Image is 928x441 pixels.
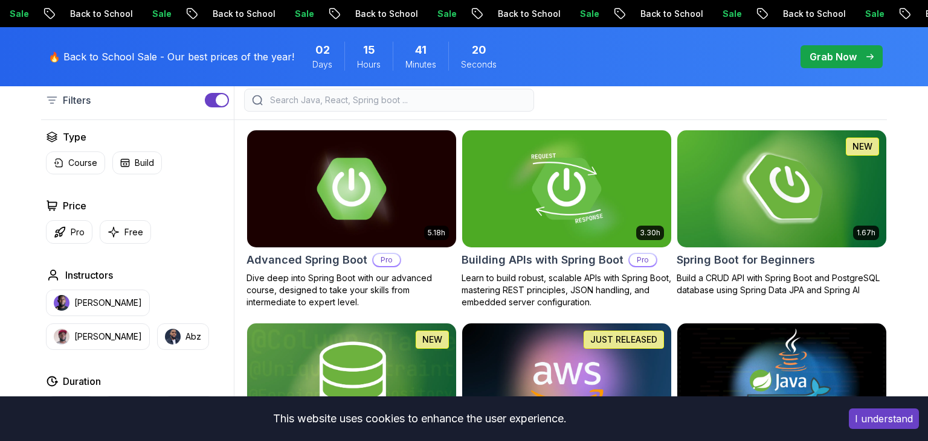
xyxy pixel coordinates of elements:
[677,323,886,440] img: Docker for Java Developers card
[672,127,891,250] img: Spring Boot for Beginners card
[615,8,697,20] p: Back to School
[68,157,97,169] p: Course
[849,408,919,429] button: Accept cookies
[54,329,69,344] img: instructor img
[852,141,872,153] p: NEW
[112,151,162,174] button: Build
[472,42,486,59] span: 20 Seconds
[246,130,457,308] a: Advanced Spring Boot card5.18hAdvanced Spring BootProDive deep into Spring Boot with our advanced...
[412,8,451,20] p: Sale
[9,405,831,432] div: This website uses cookies to enhance the user experience.
[46,323,150,350] button: instructor img[PERSON_NAME]
[157,323,209,350] button: instructor imgAbz
[330,8,412,20] p: Back to School
[187,8,269,20] p: Back to School
[247,130,456,247] img: Advanced Spring Boot card
[100,220,151,244] button: Free
[54,295,69,311] img: instructor img
[246,272,457,308] p: Dive deep into Spring Boot with our advanced course, designed to take your skills from intermedia...
[63,93,91,107] p: Filters
[461,59,497,71] span: Seconds
[127,8,166,20] p: Sale
[71,226,85,238] p: Pro
[630,254,656,266] p: Pro
[74,331,142,343] p: [PERSON_NAME]
[46,220,92,244] button: Pro
[472,8,555,20] p: Back to School
[269,8,308,20] p: Sale
[315,42,330,59] span: 2 Days
[373,254,400,266] p: Pro
[63,130,86,144] h2: Type
[103,396,156,419] button: 1-3 Hours
[74,297,142,309] p: [PERSON_NAME]
[185,331,201,343] p: Abz
[462,130,672,308] a: Building APIs with Spring Boot card3.30hBuilding APIs with Spring BootProLearn to build robust, s...
[165,329,181,344] img: instructor img
[46,151,105,174] button: Course
[357,59,381,71] span: Hours
[462,130,671,247] img: Building APIs with Spring Boot card
[48,49,294,64] p: 🔥 Back to School Sale - Our best prices of the year!
[857,228,875,238] p: 1.67h
[428,228,445,238] p: 5.18h
[45,8,127,20] p: Back to School
[840,8,878,20] p: Sale
[46,290,150,316] button: instructor img[PERSON_NAME]
[247,323,456,440] img: Spring Data JPA card
[268,94,526,106] input: Search Java, React, Spring boot ...
[135,157,154,169] p: Build
[415,42,427,59] span: 41 Minutes
[63,374,101,389] h2: Duration
[46,396,95,419] button: 0-1 Hour
[312,59,332,71] span: Days
[810,49,857,64] p: Grab Now
[677,272,887,296] p: Build a CRUD API with Spring Boot and PostgreSQL database using Spring Data JPA and Spring AI
[65,268,113,282] h2: Instructors
[124,226,143,238] p: Free
[758,8,840,20] p: Back to School
[405,59,436,71] span: Minutes
[677,130,887,296] a: Spring Boot for Beginners card1.67hNEWSpring Boot for BeginnersBuild a CRUD API with Spring Boot ...
[590,334,657,346] p: JUST RELEASED
[462,272,672,308] p: Learn to build robust, scalable APIs with Spring Boot, mastering REST principles, JSON handling, ...
[640,228,660,238] p: 3.30h
[555,8,593,20] p: Sale
[462,323,671,440] img: AWS for Developers card
[697,8,736,20] p: Sale
[462,252,623,268] h2: Building APIs with Spring Boot
[163,396,215,419] button: +3 Hours
[422,334,442,346] p: NEW
[677,252,815,268] h2: Spring Boot for Beginners
[63,198,86,213] h2: Price
[246,252,367,268] h2: Advanced Spring Boot
[363,42,375,59] span: 15 Hours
